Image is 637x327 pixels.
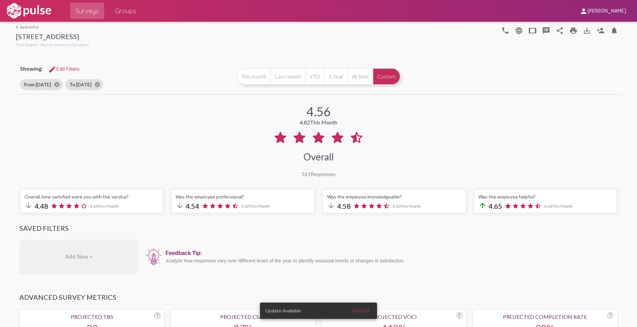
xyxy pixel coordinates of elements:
[5,2,52,19] img: white-logo.svg
[110,3,142,19] a: Groups
[24,194,159,200] div: Overall, how satisfied were you with the service?
[94,82,100,88] mat-icon: cancel
[327,194,461,200] div: Was the employee knowledgeable?
[166,250,614,256] div: Feedback Tip:
[70,3,104,19] a: Surveys
[326,313,462,320] div: Projected VoCI
[501,27,509,35] mat-icon: language
[145,247,162,266] img: icon12.png
[20,65,43,72] span: Showing:
[304,151,334,162] div: Overall
[392,204,421,209] span: 5.00
[35,202,48,210] span: 4.48
[54,82,60,88] mat-icon: cancel
[65,79,103,90] mat-chip: To [DATE]
[477,313,614,320] div: Projected Completion Rate
[607,23,621,37] button: Bell
[90,204,119,209] span: 4.64
[588,8,626,14] span: [PERSON_NAME]
[241,204,270,209] span: 5.00
[544,204,573,209] span: 4.64
[48,66,80,72] span: Edit Filters
[16,25,20,29] mat-icon: arrow_back_ios
[16,32,89,42] div: [STREET_ADDRESS]
[19,240,138,274] div: Add New +
[271,68,305,85] button: Last month
[489,202,502,210] span: 4.65
[48,65,56,73] mat-icon: Edit Filters
[478,194,613,200] div: Was the employee helpful?
[43,63,85,75] button: Edit FiltersEdit Filters
[98,204,119,209] span: This Month
[528,27,537,35] mat-icon: tablet
[300,119,337,125] div: 4.82
[597,27,605,35] mat-icon: Person
[556,27,564,35] mat-icon: Share
[347,305,374,317] button: Reload
[24,313,161,320] div: Projected TBS
[580,23,594,37] button: Download
[305,68,324,85] button: YTD
[539,23,553,37] button: speaker_notes
[166,258,614,263] div: Analyze how responses vary over different times of the year to identify seasonal trends or change...
[478,202,487,210] mat-icon: arrow_upward
[186,202,199,210] span: 4.54
[249,204,270,209] span: This Month
[353,308,369,314] span: Reload
[115,5,136,17] span: Groups
[265,307,301,314] span: Update Available
[347,68,373,85] button: All time
[324,68,347,85] button: 1 Year
[526,23,539,37] button: tablet
[457,312,462,319] div: ?
[175,313,311,320] div: Projected CSAT
[301,171,311,177] span: 161
[337,202,351,210] span: 4.58
[499,23,512,37] button: language
[16,42,89,47] span: Peel Region - Human Services Reception
[310,119,337,125] span: This Month
[24,202,33,210] mat-icon: arrow_downward
[579,7,588,15] mat-icon: person
[327,202,335,210] mat-icon: arrow_downward
[569,27,577,35] mat-icon: print
[401,204,421,209] span: This Month
[16,24,89,30] a: back to list
[553,23,567,37] button: Share
[301,171,336,177] div: Responses
[20,79,63,90] mat-chip: From [DATE]
[19,224,618,236] h3: Saved Filters
[607,312,613,319] div: ?
[552,204,573,209] span: This Month
[542,27,550,35] mat-icon: speaker_notes
[76,5,99,17] span: Surveys
[610,27,618,35] mat-icon: Bell
[373,68,400,85] button: Custom
[307,104,331,119] div: 4.56
[512,23,526,37] button: language
[176,194,310,200] div: Was the employee professional?
[176,202,184,210] mat-icon: arrow_downward
[583,27,591,35] mat-icon: Download
[574,4,632,17] button: [PERSON_NAME]
[19,293,618,305] h3: Advanced Survey Metrics
[594,23,607,37] button: Person
[237,68,271,85] button: This month
[515,27,523,35] mat-icon: language
[567,23,580,37] a: print
[154,312,160,319] div: ?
